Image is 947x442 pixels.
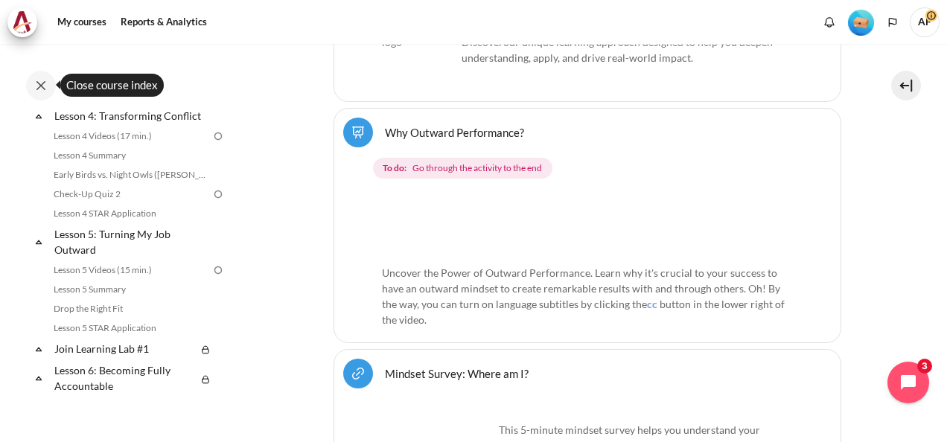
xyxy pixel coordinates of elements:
[52,106,211,126] a: Lesson 4: Transforming Conflict
[7,7,45,37] a: Architeck Architeck
[49,185,211,203] a: Check-Up Quiz 2
[383,161,406,175] strong: To do:
[52,339,197,359] a: Join Learning Lab #1
[881,11,904,33] button: Languages
[115,7,212,37] a: Reports & Analytics
[52,360,197,396] a: Lesson 6: Becoming Fully Accountable
[848,8,874,36] div: Level #1
[373,155,808,182] div: Completion requirements for Why Outward Performance?
[385,125,524,139] a: Why Outward Performance?
[382,19,793,65] p: Join us for a 5-minute quick tour of our ArchitecK platform. Discover
[31,109,46,124] span: Collapse
[31,234,46,249] span: Collapse
[647,298,657,310] span: cc
[49,147,211,164] a: Lesson 4 Summary
[211,188,225,201] img: To do
[52,224,211,260] a: Lesson 5: Turning My Job Outward
[211,129,225,143] img: To do
[211,263,225,277] img: To do
[910,7,940,37] a: User menu
[52,7,112,37] a: My courses
[49,205,211,222] a: Lesson 4 STAR Application
[49,319,211,337] a: Lesson 5 STAR Application
[52,397,197,433] a: Lesson 7: Own My Development
[910,7,940,37] span: AF
[385,366,529,380] a: Mindset Survey: Where am I?
[49,261,211,279] a: Lesson 5 Videos (15 min.)
[818,11,841,33] div: Show notification window with no new notifications
[49,166,211,184] a: Early Birds vs. Night Owls ([PERSON_NAME]'s Story)
[49,127,211,145] a: Lesson 4 Videos (17 min.)
[412,161,542,175] span: Go through the activity to the end
[848,10,874,36] img: Level #1
[31,371,46,385] span: Collapse
[31,342,46,356] span: Collapse
[382,19,456,92] img: platform logo
[49,281,211,298] a: Lesson 5 Summary
[12,11,33,33] img: Architeck
[382,193,793,257] img: 0
[382,266,780,310] span: Uncover the Power of Outward Performance. Learn why it's crucial to your success to have an outwa...
[842,8,880,36] a: Level #1
[60,74,164,97] div: Close course index
[49,300,211,318] a: Drop the Right Fit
